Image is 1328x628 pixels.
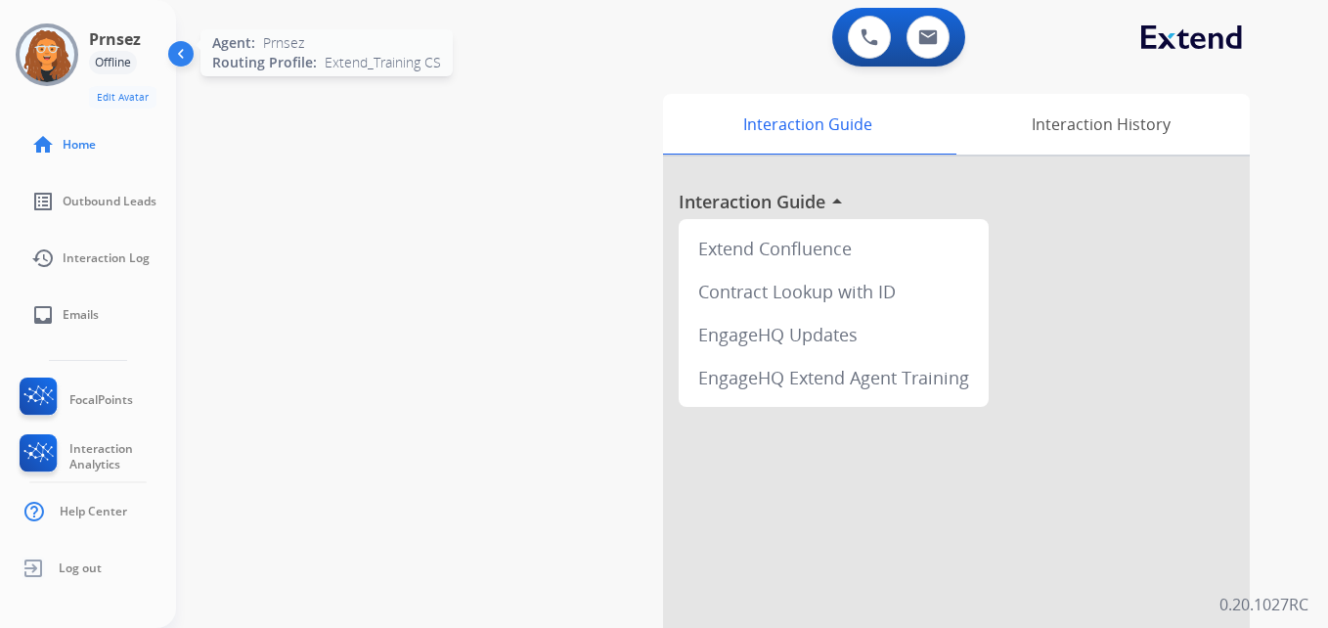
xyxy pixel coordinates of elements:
[63,194,156,209] span: Outbound Leads
[16,378,133,423] a: FocalPoints
[31,303,55,327] mat-icon: inbox
[686,356,981,399] div: EngageHQ Extend Agent Training
[1219,593,1308,616] p: 0.20.1027RC
[69,441,176,472] span: Interaction Analytics
[686,227,981,270] div: Extend Confluence
[212,53,317,72] span: Routing Profile:
[16,434,176,479] a: Interaction Analytics
[31,190,55,213] mat-icon: list_alt
[212,33,255,53] span: Agent:
[60,504,127,519] span: Help Center
[263,33,304,53] span: Prnsez
[89,51,137,74] div: Offline
[31,247,55,270] mat-icon: history
[63,250,150,266] span: Interaction Log
[20,27,74,82] img: avatar
[686,313,981,356] div: EngageHQ Updates
[63,137,96,153] span: Home
[31,133,55,157] mat-icon: home
[59,561,102,576] span: Log out
[686,270,981,313] div: Contract Lookup with ID
[63,307,99,323] span: Emails
[89,27,141,51] h3: Prnsez
[69,392,133,408] span: FocalPoints
[952,94,1250,155] div: Interaction History
[663,94,952,155] div: Interaction Guide
[325,53,441,72] span: Extend_Training CS
[89,86,156,109] button: Edit Avatar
